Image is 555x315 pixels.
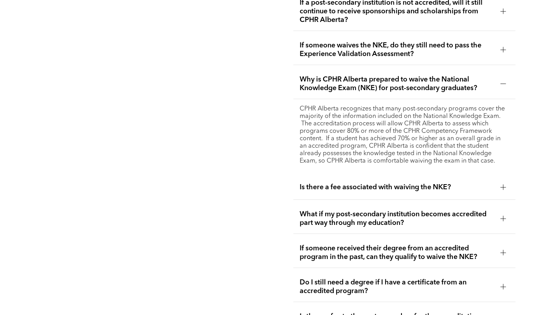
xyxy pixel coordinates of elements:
[300,183,494,192] span: Is there a fee associated with waiving the NKE?
[300,244,494,261] span: If someone received their degree from an accredited program in the past, can they qualify to waiv...
[300,41,494,58] span: If someone waives the NKE, do they still need to pass the Experience Validation Assessment?
[300,210,494,227] span: What if my post-secondary institution becomes accredited part way through my education?
[300,278,494,295] span: Do I still need a degree if I have a certificate from an accredited program?
[300,105,509,165] p: CPHR Alberta recognizes that many post-secondary programs cover the majority of the information i...
[300,75,494,92] span: Why is CPHR Alberta prepared to waive the National Knowledge Exam (NKE) for post-secondary gradua...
